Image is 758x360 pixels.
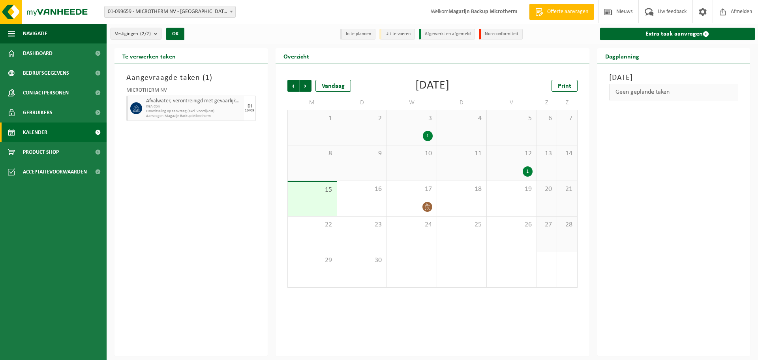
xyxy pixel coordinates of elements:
[341,114,383,123] span: 2
[146,98,242,104] span: Afvalwater, verontreinigd met gevaarlijke producten
[146,109,242,114] span: Omwisseling op aanvraag (excl. voorrijkost)
[287,96,337,110] td: M
[419,29,475,40] li: Afgewerkt en afgemeld
[23,63,69,83] span: Bedrijfsgegevens
[379,29,415,40] li: Uit te voeren
[23,142,59,162] span: Product Shop
[4,343,132,360] iframe: chat widget
[114,48,184,64] h2: Te verwerken taken
[140,31,151,36] count: (2/2)
[126,88,256,96] div: MICROTHERM NV
[561,185,573,194] span: 21
[292,186,333,194] span: 15
[487,96,537,110] td: V
[609,72,739,84] h3: [DATE]
[423,131,433,141] div: 1
[491,149,532,158] span: 12
[561,221,573,229] span: 28
[341,149,383,158] span: 9
[609,84,739,100] div: Geen geplande taken
[292,256,333,265] span: 29
[341,256,383,265] span: 30
[104,6,236,18] span: 01-099659 - MICROTHERM NV - SINT-NIKLAAS
[529,4,594,20] a: Offerte aanvragen
[341,221,383,229] span: 23
[541,149,553,158] span: 13
[23,103,53,123] span: Gebruikers
[391,114,432,123] span: 3
[337,96,387,110] td: D
[541,114,553,123] span: 6
[523,166,533,177] div: 1
[557,96,577,110] td: Z
[146,114,242,119] span: Aanvrager: Magazijn Backup Microtherm
[292,221,333,229] span: 22
[146,104,242,109] span: KGA Colli
[491,221,532,229] span: 26
[205,74,210,82] span: 1
[248,104,252,109] div: DI
[448,9,517,15] strong: Magazijn Backup Microtherm
[276,48,317,64] h2: Overzicht
[491,114,532,123] span: 5
[23,162,87,182] span: Acceptatievoorwaarden
[315,80,351,92] div: Vandaag
[541,185,553,194] span: 20
[600,28,755,40] a: Extra taak aanvragen
[105,6,235,17] span: 01-099659 - MICROTHERM NV - SINT-NIKLAAS
[561,149,573,158] span: 14
[387,96,437,110] td: W
[479,29,523,40] li: Non-conformiteit
[537,96,557,110] td: Z
[541,221,553,229] span: 27
[166,28,184,40] button: OK
[126,72,256,84] h3: Aangevraagde taken ( )
[441,114,482,123] span: 4
[341,185,383,194] span: 16
[300,80,311,92] span: Volgende
[111,28,161,40] button: Vestigingen(2/2)
[491,185,532,194] span: 19
[292,149,333,158] span: 8
[340,29,375,40] li: In te plannen
[287,80,299,92] span: Vorige
[391,221,432,229] span: 24
[23,24,47,43] span: Navigatie
[23,123,47,142] span: Kalender
[552,80,578,92] a: Print
[391,149,432,158] span: 10
[561,114,573,123] span: 7
[23,43,53,63] span: Dashboard
[545,8,590,16] span: Offerte aanvragen
[441,185,482,194] span: 18
[558,83,571,89] span: Print
[245,109,254,113] div: 16/09
[437,96,487,110] td: D
[441,221,482,229] span: 25
[597,48,647,64] h2: Dagplanning
[391,185,432,194] span: 17
[292,114,333,123] span: 1
[23,83,69,103] span: Contactpersonen
[441,149,482,158] span: 11
[115,28,151,40] span: Vestigingen
[415,80,450,92] div: [DATE]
